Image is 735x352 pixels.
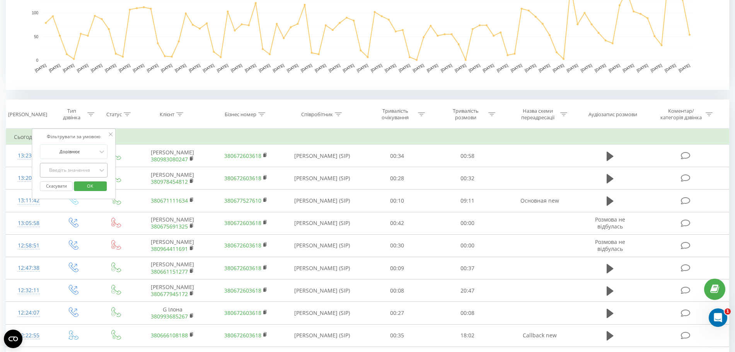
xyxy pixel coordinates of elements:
[426,63,439,73] text: [DATE]
[14,283,43,298] div: 12:32:11
[160,111,174,118] div: Клієнт
[136,145,209,167] td: [PERSON_NAME]
[454,63,467,73] text: [DATE]
[136,212,209,234] td: [PERSON_NAME]
[503,324,576,347] td: Callback new
[362,257,433,279] td: 00:09
[36,58,38,63] text: 0
[14,328,43,343] div: 12:22:55
[136,302,209,324] td: G Iлона
[510,63,523,73] text: [DATE]
[524,63,537,73] text: [DATE]
[538,63,551,73] text: [DATE]
[224,197,261,204] a: 380677527610
[595,216,625,230] span: Розмова не відбулась
[136,167,209,190] td: [PERSON_NAME]
[283,324,362,347] td: [PERSON_NAME] (SIP)
[14,193,43,208] div: 13:11:42
[314,63,327,73] text: [DATE]
[188,63,201,73] text: [DATE]
[432,190,503,212] td: 09:11
[384,63,397,73] text: [DATE]
[202,63,215,73] text: [DATE]
[286,63,299,73] text: [DATE]
[588,111,637,118] div: Аудіозапис розмови
[362,302,433,324] td: 00:27
[40,181,73,191] button: Скасувати
[622,63,635,73] text: [DATE]
[224,309,261,316] a: 380672603618
[608,63,621,73] text: [DATE]
[104,63,117,73] text: [DATE]
[362,167,433,190] td: 00:28
[283,190,362,212] td: [PERSON_NAME] (SIP)
[151,313,188,320] a: 380993685267
[362,212,433,234] td: 00:42
[362,234,433,257] td: 00:30
[224,219,261,227] a: 380672603618
[636,63,649,73] text: [DATE]
[362,145,433,167] td: 00:34
[58,108,85,121] div: Тип дзвінка
[595,238,625,252] span: Розмова не відбулась
[106,111,122,118] div: Статус
[301,111,333,118] div: Співробітник
[432,212,503,234] td: 00:00
[258,63,271,73] text: [DATE]
[432,167,503,190] td: 00:32
[503,190,576,212] td: Основная new
[151,223,188,230] a: 380675691325
[552,63,565,73] text: [DATE]
[283,145,362,167] td: [PERSON_NAME] (SIP)
[160,63,173,73] text: [DATE]
[283,257,362,279] td: [PERSON_NAME] (SIP)
[664,63,677,73] text: [DATE]
[74,181,107,191] button: OK
[40,133,108,140] div: Фільтрувати за умовою
[6,129,729,145] td: Сьогодні
[300,63,313,73] text: [DATE]
[658,108,704,121] div: Коментар/категорія дзвінка
[48,63,61,73] text: [DATE]
[370,63,383,73] text: [DATE]
[216,63,229,73] text: [DATE]
[362,279,433,302] td: 00:08
[283,212,362,234] td: [PERSON_NAME] (SIP)
[230,63,243,73] text: [DATE]
[283,279,362,302] td: [PERSON_NAME] (SIP)
[136,279,209,302] td: [PERSON_NAME]
[432,279,503,302] td: 20:47
[356,63,369,73] text: [DATE]
[650,63,663,73] text: [DATE]
[580,63,593,73] text: [DATE]
[34,35,39,39] text: 50
[445,108,486,121] div: Тривалість розмови
[482,63,495,73] text: [DATE]
[594,63,607,73] text: [DATE]
[4,330,22,348] button: Open CMP widget
[398,63,411,73] text: [DATE]
[151,332,188,339] a: 380666108188
[225,111,256,118] div: Бізнес номер
[496,63,509,73] text: [DATE]
[76,63,89,73] text: [DATE]
[151,290,188,298] a: 380677945172
[14,305,43,320] div: 12:24:07
[412,63,425,73] text: [DATE]
[32,11,38,15] text: 100
[34,63,47,73] text: [DATE]
[283,167,362,190] td: [PERSON_NAME] (SIP)
[328,63,341,73] text: [DATE]
[14,171,43,186] div: 13:20:56
[283,234,362,257] td: [PERSON_NAME] (SIP)
[678,63,691,73] text: [DATE]
[375,108,416,121] div: Тривалість очікування
[42,167,97,173] div: Введіть значення
[517,108,558,121] div: Назва схеми переадресації
[14,148,43,163] div: 13:23:54
[566,63,579,73] text: [DATE]
[224,152,261,159] a: 380672603618
[432,145,503,167] td: 00:58
[244,63,257,73] text: [DATE]
[174,63,187,73] text: [DATE]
